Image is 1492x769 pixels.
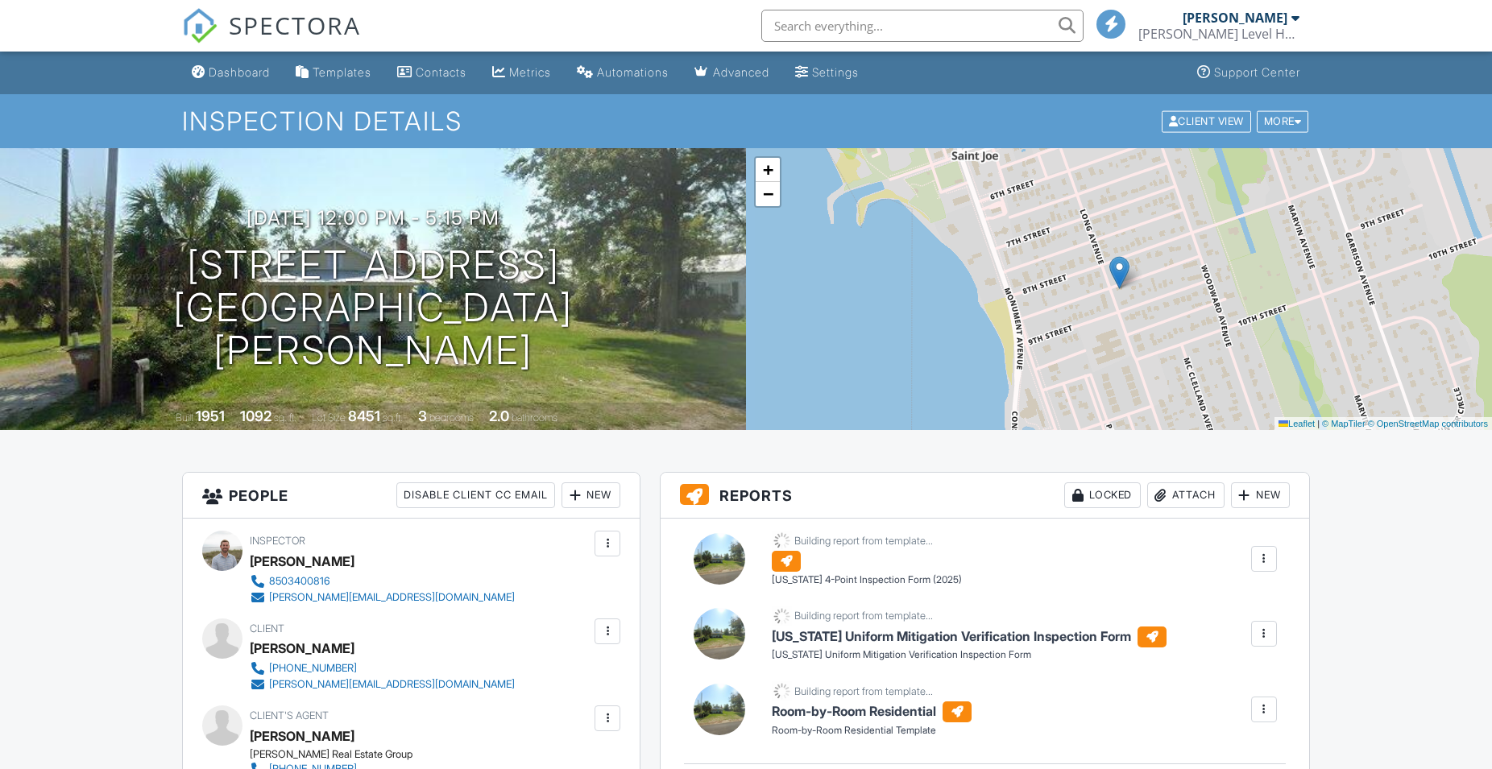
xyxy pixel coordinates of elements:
div: More [1257,110,1309,132]
a: © OpenStreetMap contributors [1368,419,1488,428]
a: Dashboard [185,58,276,88]
img: The Best Home Inspection Software - Spectora [182,8,218,43]
div: Building report from template... [794,535,933,548]
img: Marker [1109,256,1129,289]
div: Attach [1147,482,1225,508]
span: bedrooms [429,411,474,424]
a: Templates [289,58,378,88]
span: Client [250,622,284,635]
div: [PHONE_NUMBER] [269,662,357,675]
div: [PERSON_NAME] [250,636,354,660]
a: Zoom in [756,158,780,182]
span: sq.ft. [383,411,403,424]
span: SPECTORA [229,8,361,42]
div: Contacts [416,65,466,79]
span: Inspector [250,535,305,547]
div: [PERSON_NAME][EMAIL_ADDRESS][DOMAIN_NAME] [269,591,515,604]
span: bathrooms [512,411,557,424]
div: Automations [597,65,669,79]
h1: [STREET_ADDRESS] [GEOGRAPHIC_DATA][PERSON_NAME] [26,244,720,371]
div: 1951 [196,407,225,424]
h6: [US_STATE] Uniform Mitigation Verification Inspection Form [772,626,1167,647]
div: 1092 [240,407,271,424]
h3: [DATE] 12:00 pm - 5:15 pm [247,207,499,229]
div: Locked [1064,482,1141,508]
span: Client's Agent [250,709,329,721]
div: [US_STATE] Uniform Mitigation Verification Inspection Form [772,648,1167,662]
div: 8451 [348,407,380,424]
a: [PHONE_NUMBER] [250,660,515,676]
div: Advanced [713,65,769,79]
div: Building report from template... [794,610,933,622]
a: Client View [1160,114,1255,126]
div: [PERSON_NAME] [1183,10,1287,26]
div: Templates [313,65,371,79]
a: Leaflet [1279,419,1315,428]
span: sq. ft. [274,411,296,424]
div: [PERSON_NAME] Real Estate Group [250,748,528,761]
div: New [562,482,620,508]
img: loading-93afd81d04378562ca97960a6d0abf470c8f8241ccf6a1b4da771bf876922d1b.gif [772,606,792,626]
a: [PERSON_NAME][EMAIL_ADDRESS][DOMAIN_NAME] [250,589,515,606]
a: 8503400816 [250,573,515,589]
h3: People [183,473,640,519]
div: Seay Level Home Inspections, LLC [1138,26,1299,42]
div: Room-by-Room Residential Template [772,724,972,738]
div: Disable Client CC Email [396,482,555,508]
a: Metrics [486,58,557,88]
h6: Room-by-Room Residential [772,701,972,722]
span: Built [176,411,193,424]
div: [PERSON_NAME] [250,549,354,573]
a: Automations (Basic) [570,58,675,88]
a: Advanced [688,58,776,88]
a: [PERSON_NAME][EMAIL_ADDRESS][DOMAIN_NAME] [250,676,515,693]
div: Metrics [509,65,551,79]
a: [PERSON_NAME] [250,724,354,748]
div: [US_STATE] 4-Point Inspection Form (2025) [772,573,962,587]
a: Zoom out [756,182,780,206]
a: © MapTiler [1322,419,1366,428]
div: 2.0 [489,407,509,424]
a: SPECTORA [182,22,361,56]
a: Support Center [1191,58,1307,88]
h1: Inspection Details [182,107,1310,135]
div: New [1231,482,1290,508]
div: 8503400816 [269,575,330,588]
span: + [763,159,773,180]
div: [PERSON_NAME][EMAIL_ADDRESS][DOMAIN_NAME] [269,678,515,691]
div: Dashboard [209,65,270,79]
input: Search everything... [761,10,1084,42]
div: Building report from template... [794,685,933,698]
a: Contacts [391,58,473,88]
img: loading-93afd81d04378562ca97960a6d0abf470c8f8241ccf6a1b4da771bf876922d1b.gif [772,531,792,551]
img: loading-93afd81d04378562ca97960a6d0abf470c8f8241ccf6a1b4da771bf876922d1b.gif [772,681,792,701]
h3: Reports [661,473,1309,519]
div: Settings [812,65,859,79]
a: Settings [789,58,865,88]
div: Support Center [1214,65,1300,79]
span: Lot Size [312,411,346,424]
div: Client View [1162,110,1251,132]
span: − [763,184,773,204]
div: 3 [418,407,427,424]
span: | [1317,419,1320,428]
